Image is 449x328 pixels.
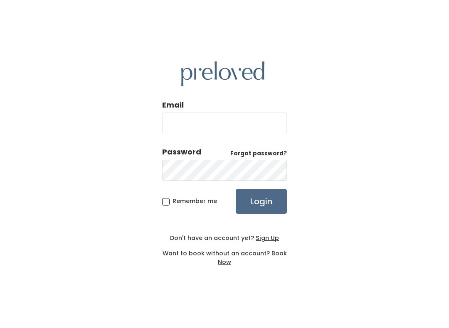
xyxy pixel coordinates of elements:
[173,197,217,205] span: Remember me
[162,147,201,157] div: Password
[254,234,279,242] a: Sign Up
[181,61,264,86] img: preloved logo
[162,242,287,267] div: Want to book without an account?
[162,100,184,110] label: Email
[162,234,287,242] div: Don't have an account yet?
[218,249,287,266] a: Book Now
[256,234,279,242] u: Sign Up
[230,149,287,158] a: Forgot password?
[236,189,287,214] input: Login
[230,149,287,157] u: Forgot password?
